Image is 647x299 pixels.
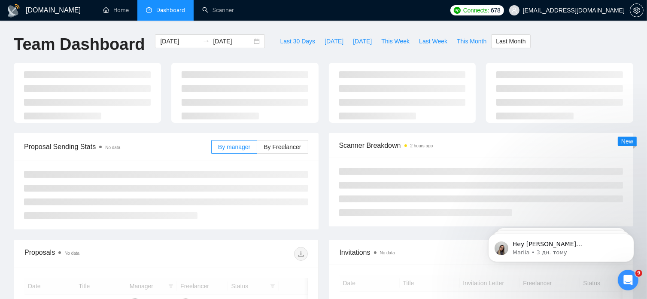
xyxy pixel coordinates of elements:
span: 9 [635,270,642,277]
span: No data [105,145,120,150]
button: setting [630,3,644,17]
span: Proposal Sending Stats [24,141,211,152]
span: By Freelancer [264,143,301,150]
input: Start date [160,37,199,46]
button: This Week [377,34,414,48]
div: Proposals [24,247,166,261]
time: 2 hours ago [410,143,433,148]
img: logo [7,4,21,18]
h1: Team Dashboard [14,34,145,55]
span: This Month [457,37,486,46]
button: Last Week [414,34,452,48]
button: Last Month [491,34,530,48]
span: to [203,38,210,45]
span: [DATE] [325,37,343,46]
span: New [621,138,633,145]
iframe: To enrich screen reader interactions, please activate Accessibility in Grammarly extension settings [475,216,647,276]
span: Scanner Breakdown [339,140,623,151]
input: End date [213,37,252,46]
span: setting [630,7,643,14]
span: user [511,7,517,13]
span: [DATE] [353,37,372,46]
span: Dashboard [156,6,185,14]
span: Connects: [463,6,489,15]
span: This Week [381,37,410,46]
button: Last 30 Days [275,34,320,48]
span: swap-right [203,38,210,45]
a: homeHome [103,6,129,14]
a: searchScanner [202,6,234,14]
span: By manager [218,143,250,150]
span: Last 30 Days [280,37,315,46]
span: 678 [491,6,500,15]
button: This Month [452,34,491,48]
button: [DATE] [320,34,348,48]
span: No data [380,250,395,255]
img: upwork-logo.png [454,7,461,14]
span: No data [64,251,79,256]
span: dashboard [146,7,152,13]
span: Last Month [496,37,525,46]
button: [DATE] [348,34,377,48]
a: setting [630,7,644,14]
span: Last Week [419,37,447,46]
iframe: Intercom live chat [618,270,638,290]
span: Invitations [340,247,623,258]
